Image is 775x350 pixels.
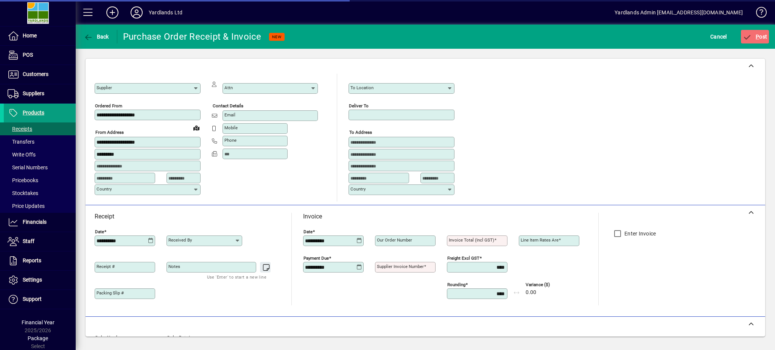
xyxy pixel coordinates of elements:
a: Reports [4,251,76,270]
a: Serial Numbers [4,161,76,174]
button: Add [100,6,124,19]
mat-label: Supplier [96,85,112,90]
span: Cancel [710,31,727,43]
label: Enter Invoice [623,230,656,237]
mat-label: Packing Slip # [96,290,124,296]
button: Post [741,30,769,43]
span: Transfers [8,139,34,145]
a: Receipts [4,122,76,135]
mat-label: Country [350,186,366,192]
span: 0.00 [526,290,536,296]
span: Back [84,34,109,40]
mat-label: Order date [167,335,188,340]
app-page-header-button: Back [76,30,117,43]
a: Settings [4,271,76,290]
span: Home [23,33,37,39]
mat-label: To location [350,85,373,90]
button: Back [82,30,111,43]
span: Financial Year [22,319,54,325]
mat-label: Deliver To [349,103,369,108]
a: Home [4,26,76,45]
mat-label: Rounding [447,282,465,287]
mat-label: Phone [224,138,237,143]
mat-label: Country [96,186,112,192]
button: Cancel [708,30,729,43]
a: POS [4,46,76,65]
span: Write Offs [8,152,36,158]
span: Staff [23,238,34,244]
span: Price Updates [8,203,45,209]
mat-label: Notes [168,264,180,269]
mat-label: Received by [168,237,192,243]
mat-label: Ordered from [95,103,122,108]
mat-label: Line item rates are [521,237,559,243]
mat-label: Email [224,112,235,118]
mat-label: Supplier invoice number [377,264,424,269]
a: Suppliers [4,84,76,103]
mat-label: Payment due [303,256,329,261]
span: Support [23,296,42,302]
mat-label: Invoice Total (incl GST) [449,237,494,243]
button: Profile [124,6,149,19]
div: Yardlands Ltd [149,6,182,19]
a: Pricebooks [4,174,76,187]
a: Price Updates [4,200,76,212]
span: Package [28,335,48,341]
mat-label: Our order number [377,237,412,243]
a: View on map [190,122,202,134]
a: Support [4,290,76,309]
span: Receipts [8,126,32,132]
mat-label: Freight excl GST [447,256,479,261]
mat-label: Receipt # [96,264,115,269]
span: Customers [23,71,48,77]
span: Stocktakes [8,190,38,196]
span: ost [743,34,767,40]
span: Suppliers [23,90,44,96]
span: Pricebooks [8,177,38,183]
mat-label: Attn [224,85,233,90]
span: P [756,34,759,40]
mat-label: Date [95,229,104,234]
span: POS [23,52,33,58]
span: Reports [23,257,41,263]
a: Financials [4,213,76,232]
mat-label: Mobile [224,125,238,130]
mat-label: Date [303,229,313,234]
a: Knowledge Base [750,2,766,26]
mat-hint: Use 'Enter' to start a new line [207,273,266,281]
span: Settings [23,277,42,283]
a: Transfers [4,135,76,148]
div: Yardlands Admin [EMAIL_ADDRESS][DOMAIN_NAME] [615,6,743,19]
span: Products [23,110,44,116]
mat-label: Order number [95,335,122,340]
a: Staff [4,232,76,251]
a: Write Offs [4,148,76,161]
span: Serial Numbers [8,164,48,170]
span: Variance ($) [526,282,571,287]
span: Financials [23,219,47,225]
a: Customers [4,65,76,84]
a: Stocktakes [4,187,76,200]
div: Purchase Order Receipt & Invoice [123,31,261,43]
span: NEW [272,34,282,39]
